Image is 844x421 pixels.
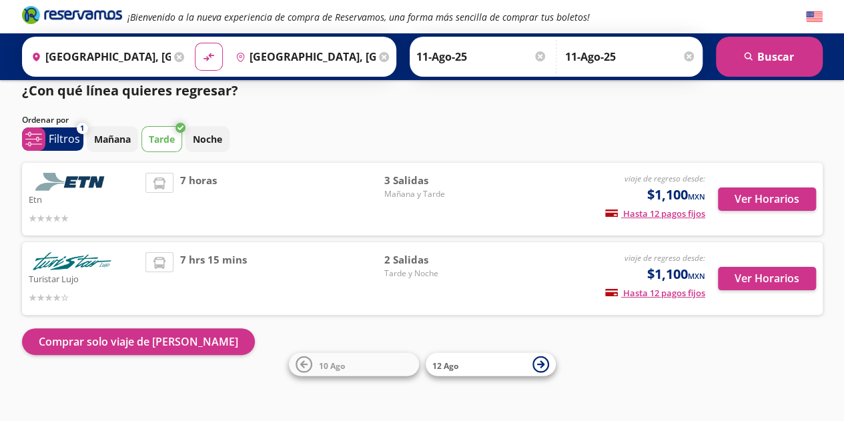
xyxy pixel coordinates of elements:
[426,353,556,376] button: 12 Ago
[22,127,83,151] button: 1Filtros
[647,264,705,284] span: $1,100
[716,37,823,77] button: Buscar
[605,287,705,299] span: Hasta 12 pagos fijos
[384,173,477,188] span: 3 Salidas
[384,252,477,268] span: 2 Salidas
[141,126,182,152] button: Tarde
[384,268,477,280] span: Tarde y Noche
[289,353,419,376] button: 10 Ago
[718,187,816,211] button: Ver Horarios
[94,132,131,146] p: Mañana
[185,126,230,152] button: Noche
[49,131,80,147] p: Filtros
[22,5,122,25] i: Brand Logo
[193,132,222,146] p: Noche
[624,252,705,264] em: viaje de regreso desde:
[22,81,238,101] p: ¿Con qué línea quieres regresar?
[688,191,705,201] small: MXN
[718,267,816,290] button: Ver Horarios
[149,132,175,146] p: Tarde
[806,9,823,25] button: English
[29,252,115,270] img: Turistar Lujo
[80,123,84,134] span: 1
[605,207,705,220] span: Hasta 12 pagos fijos
[432,360,458,371] span: 12 Ago
[230,40,376,73] input: Buscar Destino
[416,40,547,73] input: Elegir Fecha
[22,328,255,355] button: Comprar solo viaje de [PERSON_NAME]
[29,173,115,191] img: Etn
[87,126,138,152] button: Mañana
[565,40,696,73] input: Opcional
[22,114,69,126] p: Ordenar por
[29,191,139,207] p: Etn
[624,173,705,184] em: viaje de regreso desde:
[22,5,122,29] a: Brand Logo
[319,360,345,371] span: 10 Ago
[180,252,247,305] span: 7 hrs 15 mins
[688,271,705,281] small: MXN
[127,11,590,23] em: ¡Bienvenido a la nueva experiencia de compra de Reservamos, una forma más sencilla de comprar tus...
[384,188,477,200] span: Mañana y Tarde
[26,40,171,73] input: Buscar Origen
[180,173,217,226] span: 7 horas
[647,185,705,205] span: $1,100
[29,270,139,286] p: Turistar Lujo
